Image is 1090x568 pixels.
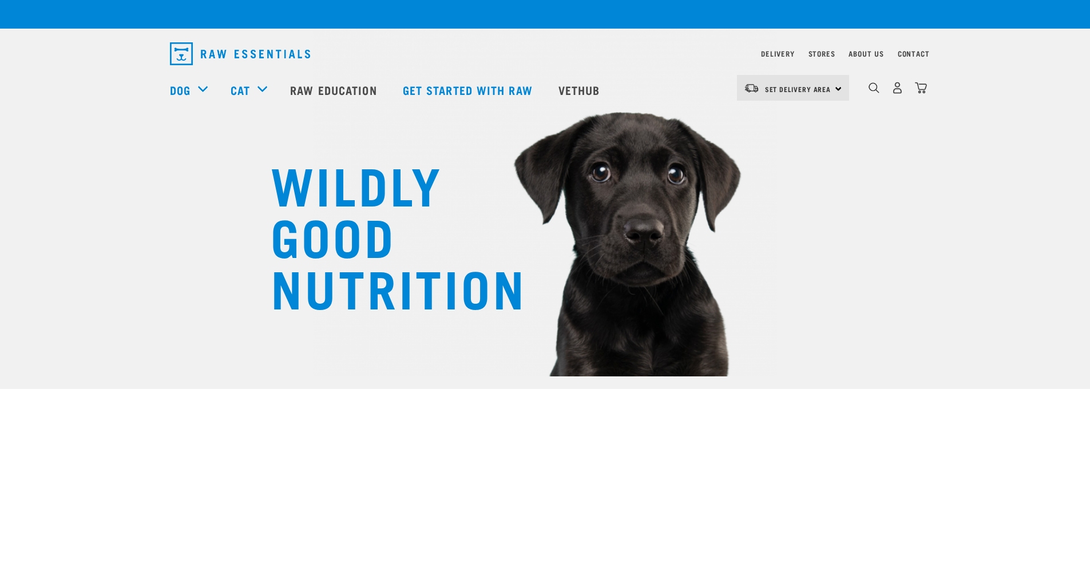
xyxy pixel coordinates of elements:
a: Get started with Raw [391,67,547,113]
a: Stores [808,51,835,55]
a: Contact [898,51,930,55]
img: home-icon@2x.png [915,82,927,94]
a: About Us [849,51,883,55]
img: user.png [891,82,903,94]
a: Vethub [547,67,615,113]
a: Dog [170,81,191,98]
span: Set Delivery Area [765,87,831,91]
nav: dropdown navigation [161,38,930,70]
a: Delivery [761,51,794,55]
img: van-moving.png [744,83,759,93]
img: Raw Essentials Logo [170,42,310,65]
img: home-icon-1@2x.png [869,82,879,93]
h1: WILDLY GOOD NUTRITION [271,157,500,312]
a: Raw Education [279,67,391,113]
a: Cat [231,81,250,98]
